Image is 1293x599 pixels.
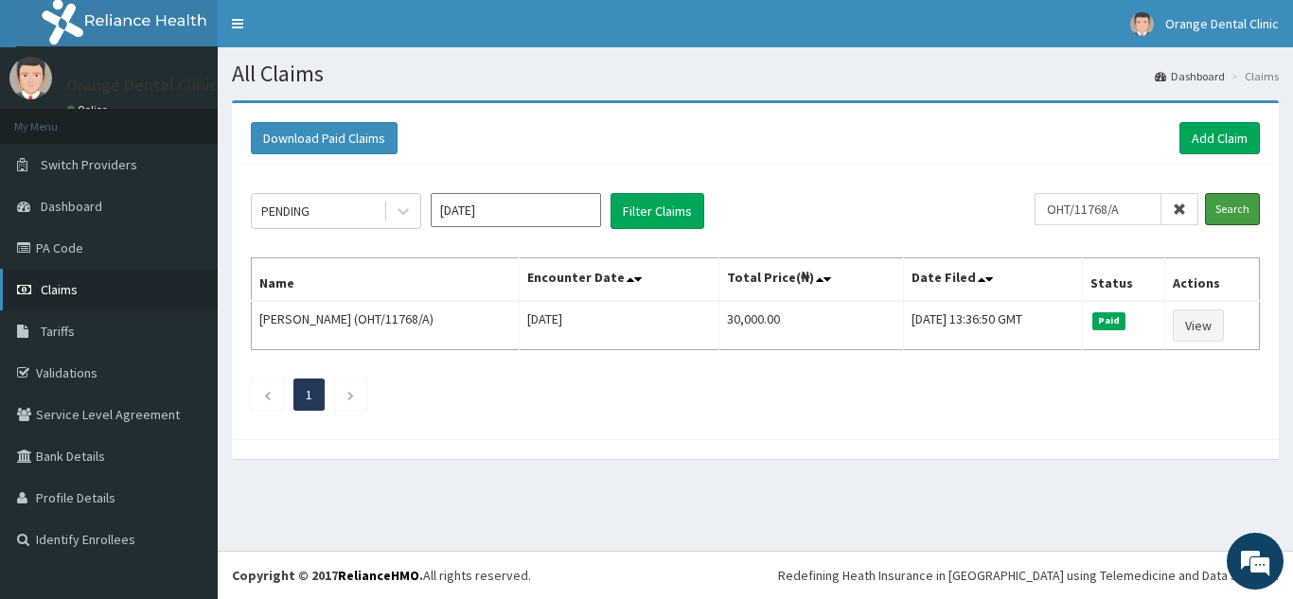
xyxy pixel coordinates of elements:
[98,106,318,131] div: Chat with us now
[66,103,112,116] a: Online
[1092,312,1126,329] span: Paid
[778,566,1279,585] div: Redefining Heath Insurance in [GEOGRAPHIC_DATA] using Telemedicine and Data Science!
[9,57,52,99] img: User Image
[41,156,137,173] span: Switch Providers
[718,258,904,302] th: Total Price(₦)
[306,386,312,403] a: Page 1 is your current page
[41,198,102,215] span: Dashboard
[1130,12,1154,36] img: User Image
[232,62,1279,86] h1: All Claims
[263,386,272,403] a: Previous page
[1165,258,1260,302] th: Actions
[1035,193,1161,225] input: Search by HMO ID
[904,258,1083,302] th: Date Filed
[252,301,520,350] td: [PERSON_NAME] (OHT/11768/A)
[1173,309,1224,342] a: View
[431,193,601,227] input: Select Month and Year
[261,202,310,220] div: PENDING
[218,551,1293,599] footer: All rights reserved.
[338,567,419,584] a: RelianceHMO
[1155,68,1225,84] a: Dashboard
[9,398,361,465] textarea: Type your message and hit 'Enter'
[35,95,77,142] img: d_794563401_company_1708531726252_794563401
[611,193,704,229] button: Filter Claims
[252,258,520,302] th: Name
[1227,68,1279,84] li: Claims
[1082,258,1164,302] th: Status
[41,281,78,298] span: Claims
[904,301,1083,350] td: [DATE] 13:36:50 GMT
[232,567,423,584] strong: Copyright © 2017 .
[310,9,356,55] div: Minimize live chat window
[346,386,355,403] a: Next page
[110,179,261,370] span: We're online!
[41,323,75,340] span: Tariffs
[718,301,904,350] td: 30,000.00
[519,258,718,302] th: Encounter Date
[251,122,398,154] button: Download Paid Claims
[519,301,718,350] td: [DATE]
[1205,193,1260,225] input: Search
[66,77,218,94] p: Orange Dental Clinic
[1179,122,1260,154] a: Add Claim
[1165,15,1279,32] span: Orange Dental Clinic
